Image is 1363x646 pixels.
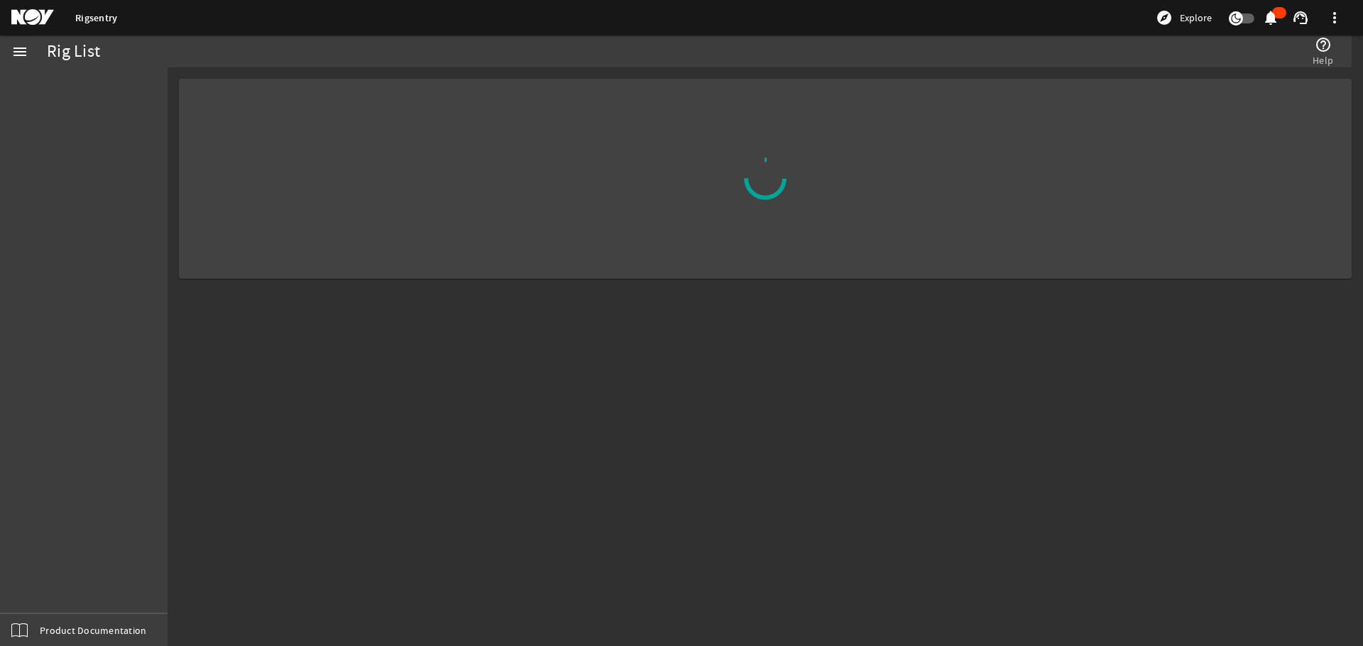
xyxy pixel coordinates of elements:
mat-icon: explore [1156,9,1173,26]
button: more_vert [1318,1,1352,35]
mat-icon: menu [11,43,28,60]
span: Product Documentation [40,623,146,637]
div: Rig List [47,45,100,59]
span: Help [1313,53,1333,67]
a: Rigsentry [75,11,117,25]
mat-icon: help_outline [1315,36,1332,53]
mat-icon: notifications [1262,9,1279,26]
button: Explore [1150,6,1217,29]
mat-icon: support_agent [1292,9,1309,26]
span: Explore [1180,11,1212,25]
